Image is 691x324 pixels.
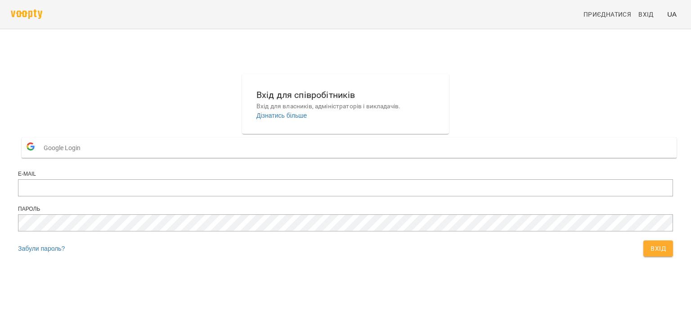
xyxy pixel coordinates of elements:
[44,139,85,157] span: Google Login
[256,102,435,111] p: Вхід для власників, адміністраторів і викладачів.
[22,138,677,158] button: Google Login
[635,6,664,22] a: Вхід
[651,243,666,254] span: Вхід
[18,205,673,213] div: Пароль
[638,9,654,20] span: Вхід
[580,6,635,22] a: Приєднатися
[11,9,42,19] img: voopty.png
[256,112,307,119] a: Дізнатись більше
[667,9,677,19] span: UA
[18,245,65,252] a: Забули пароль?
[643,240,673,257] button: Вхід
[249,81,442,127] button: Вхід для співробітниківВхід для власників, адміністраторів і викладачів.Дізнатись більше
[256,88,435,102] h6: Вхід для співробітників
[664,6,680,22] button: UA
[18,170,673,178] div: E-mail
[583,9,631,20] span: Приєднатися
